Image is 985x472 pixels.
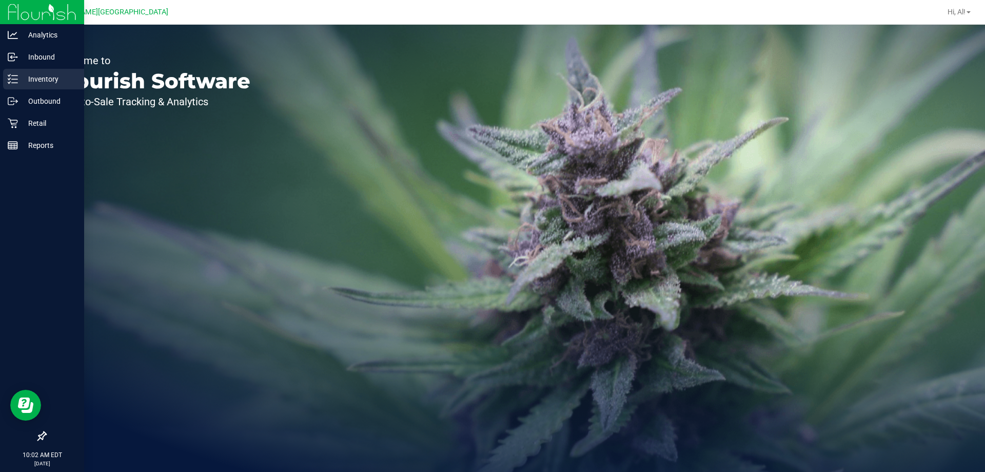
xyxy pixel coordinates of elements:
[18,51,80,63] p: Inbound
[10,390,41,421] iframe: Resource center
[55,55,250,66] p: Welcome to
[18,117,80,129] p: Retail
[42,8,168,16] span: [PERSON_NAME][GEOGRAPHIC_DATA]
[18,139,80,152] p: Reports
[8,118,18,128] inline-svg: Retail
[8,96,18,106] inline-svg: Outbound
[18,95,80,107] p: Outbound
[5,460,80,467] p: [DATE]
[5,450,80,460] p: 10:02 AM EDT
[8,30,18,40] inline-svg: Analytics
[18,73,80,85] p: Inventory
[8,74,18,84] inline-svg: Inventory
[55,71,250,91] p: Flourish Software
[8,140,18,150] inline-svg: Reports
[55,97,250,107] p: Seed-to-Sale Tracking & Analytics
[8,52,18,62] inline-svg: Inbound
[18,29,80,41] p: Analytics
[948,8,966,16] span: Hi, Al!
